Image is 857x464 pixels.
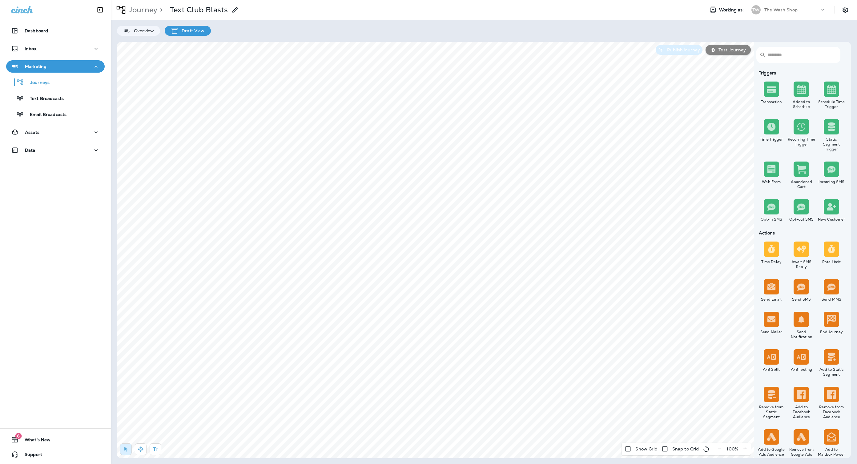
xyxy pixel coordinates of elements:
p: Journeys [24,80,50,86]
button: Collapse Sidebar [91,4,109,16]
div: End Journey [818,330,845,334]
div: Rate Limit [818,259,845,264]
div: Opt-out SMS [788,217,815,222]
div: Abandoned Cart [788,179,815,189]
p: Overview [131,28,154,33]
p: > [157,5,163,14]
p: Inbox [25,46,36,51]
p: Dashboard [25,28,48,33]
p: 100 % [726,446,738,451]
p: The Wash Shop [764,7,798,12]
div: A/B Testing [788,367,815,372]
button: Data [6,144,105,156]
div: Send Mailer [758,330,785,334]
div: Send MMS [818,297,845,302]
div: Send Notification [788,330,815,339]
div: Schedule Time Trigger [818,99,845,109]
div: Await SMS Reply [788,259,815,269]
span: What's New [18,437,50,445]
div: Time Trigger [758,137,785,142]
p: Publish Journey [665,47,700,52]
p: Text Club Blasts [170,5,228,14]
p: Assets [25,130,39,135]
div: Send Email [758,297,785,302]
div: Time Delay [758,259,785,264]
div: Incoming SMS [818,179,845,184]
div: Recurring Time Trigger [788,137,815,147]
button: Journeys [6,76,105,89]
div: A/B Split [758,367,785,372]
div: Actions [756,230,847,235]
p: Email Broadcasts [24,112,66,118]
button: Inbox [6,42,105,55]
button: Support [6,448,105,461]
div: Static Segment Trigger [818,137,845,152]
p: Journey [126,5,157,14]
p: Draft View [179,28,204,33]
div: TW [751,5,761,14]
button: Marketing [6,60,105,73]
button: Text Broadcasts [6,92,105,105]
p: Data [25,148,35,153]
div: Send SMS [788,297,815,302]
span: Working as: [719,7,745,13]
div: Web Form [758,179,785,184]
div: Remove from Static Segment [758,405,785,419]
button: Email Broadcasts [6,108,105,121]
button: Test Journey [706,45,751,55]
div: Triggers [756,70,847,75]
div: Add to Static Segment [818,367,845,377]
div: Add to Facebook Audience [788,405,815,419]
div: Add to Google Ads Audience [758,447,785,457]
button: 6What's New [6,434,105,446]
div: Transaction [758,99,785,104]
button: Settings [840,4,851,15]
p: Text Broadcasts [24,96,64,102]
div: Added to Schedule [788,99,815,109]
div: Opt-in SMS [758,217,785,222]
button: PublishJourney [656,45,702,55]
p: Show Grid [635,446,657,451]
p: Test Journey [716,47,746,52]
div: New Customer [818,217,845,222]
button: Assets [6,126,105,138]
span: 6 [15,433,22,439]
button: Dashboard [6,25,105,37]
div: Add to Mailbox Power [818,447,845,457]
p: Marketing [25,64,46,69]
span: Support [18,452,42,459]
p: Snap to Grid [672,446,699,451]
div: Remove from Facebook Audience [818,405,845,419]
div: Remove from Google Ads Audience [788,447,815,462]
